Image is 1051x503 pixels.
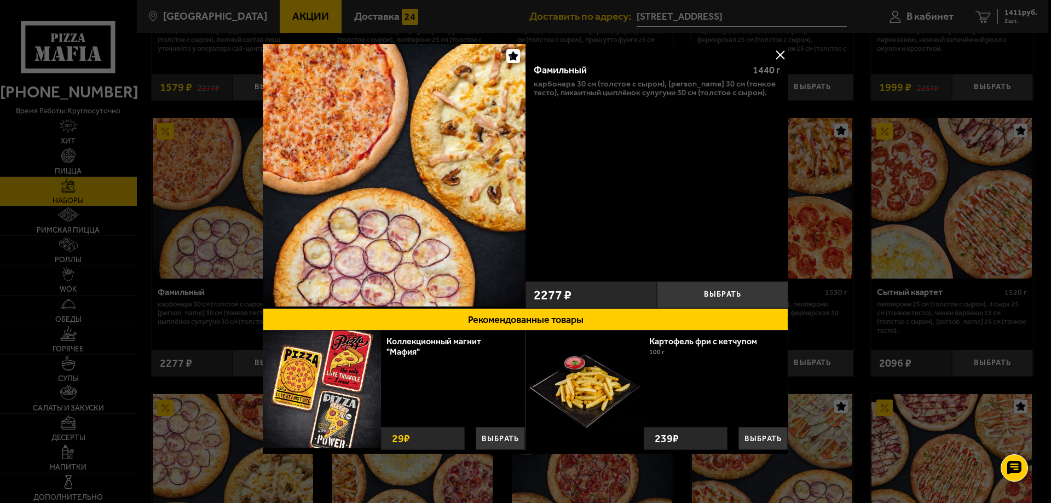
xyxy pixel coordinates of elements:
strong: 239 ₽ [652,427,682,449]
button: Выбрать [738,427,788,450]
a: Картофель фри с кетчупом [649,336,768,346]
span: 100 г [649,348,665,356]
img: Фамильный [263,44,525,307]
span: 2277 ₽ [534,288,571,302]
strong: 29 ₽ [389,427,413,449]
a: Коллекционный магнит "Мафия" [386,336,481,357]
a: Фамильный [263,44,525,308]
p: Карбонара 30 см (толстое с сыром), [PERSON_NAME] 30 см (тонкое тесто), Пикантный цыплёнок сулугун... [534,79,780,97]
button: Выбрать [657,281,788,308]
div: Фамильный [534,65,743,77]
button: Рекомендованные товары [263,308,788,331]
button: Выбрать [476,427,525,450]
span: 1440 г [753,64,780,76]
